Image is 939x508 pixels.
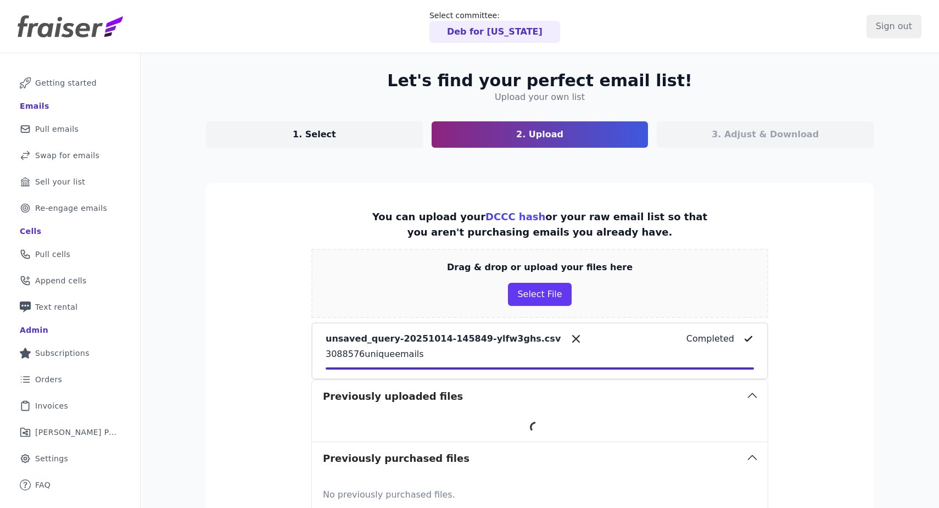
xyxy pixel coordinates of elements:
[35,77,97,88] span: Getting started
[323,484,757,501] p: No previously purchased files.
[9,71,131,95] a: Getting started
[35,176,85,187] span: Sell your list
[35,348,90,359] span: Subscriptions
[323,389,463,404] h3: Previously uploaded files
[508,283,571,306] button: Select File
[35,453,68,464] span: Settings
[9,446,131,471] a: Settings
[9,269,131,293] a: Append cells
[323,451,470,466] h3: Previously purchased files
[35,203,107,214] span: Re-engage emails
[9,473,131,497] a: FAQ
[18,15,123,37] img: Fraiser Logo
[447,261,633,274] p: Drag & drop or upload your files here
[35,302,78,312] span: Text rental
[9,196,131,220] a: Re-engage emails
[9,143,131,168] a: Swap for emails
[712,128,819,141] p: 3. Adjust & Download
[293,128,336,141] p: 1. Select
[312,442,768,475] button: Previously purchased files
[516,128,563,141] p: 2. Upload
[35,427,118,438] span: [PERSON_NAME] Performance
[9,367,131,392] a: Orders
[20,226,41,237] div: Cells
[429,10,560,43] a: Select committee: Deb for [US_STATE]
[9,420,131,444] a: [PERSON_NAME] Performance
[326,348,754,361] p: 3088576 unique emails
[9,341,131,365] a: Subscriptions
[9,170,131,194] a: Sell your list
[485,211,545,222] a: DCCC hash
[9,295,131,319] a: Text rental
[326,332,561,345] p: unsaved_query-20251014-145849-ylfw3ghs.csv
[35,479,51,490] span: FAQ
[20,101,49,111] div: Emails
[429,10,560,21] p: Select committee:
[35,124,79,135] span: Pull emails
[35,150,99,161] span: Swap for emails
[9,242,131,266] a: Pull cells
[686,332,734,345] p: Completed
[867,15,921,38] input: Sign out
[35,400,68,411] span: Invoices
[312,380,768,413] button: Previously uploaded files
[432,121,649,148] a: 2. Upload
[368,209,711,240] p: You can upload your or your raw email list so that you aren't purchasing emails you already have.
[206,121,423,148] a: 1. Select
[9,394,131,418] a: Invoices
[9,117,131,141] a: Pull emails
[387,71,692,91] h2: Let's find your perfect email list!
[35,249,70,260] span: Pull cells
[35,374,62,385] span: Orders
[447,25,543,38] p: Deb for [US_STATE]
[20,325,48,336] div: Admin
[495,91,585,104] h4: Upload your own list
[35,275,87,286] span: Append cells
